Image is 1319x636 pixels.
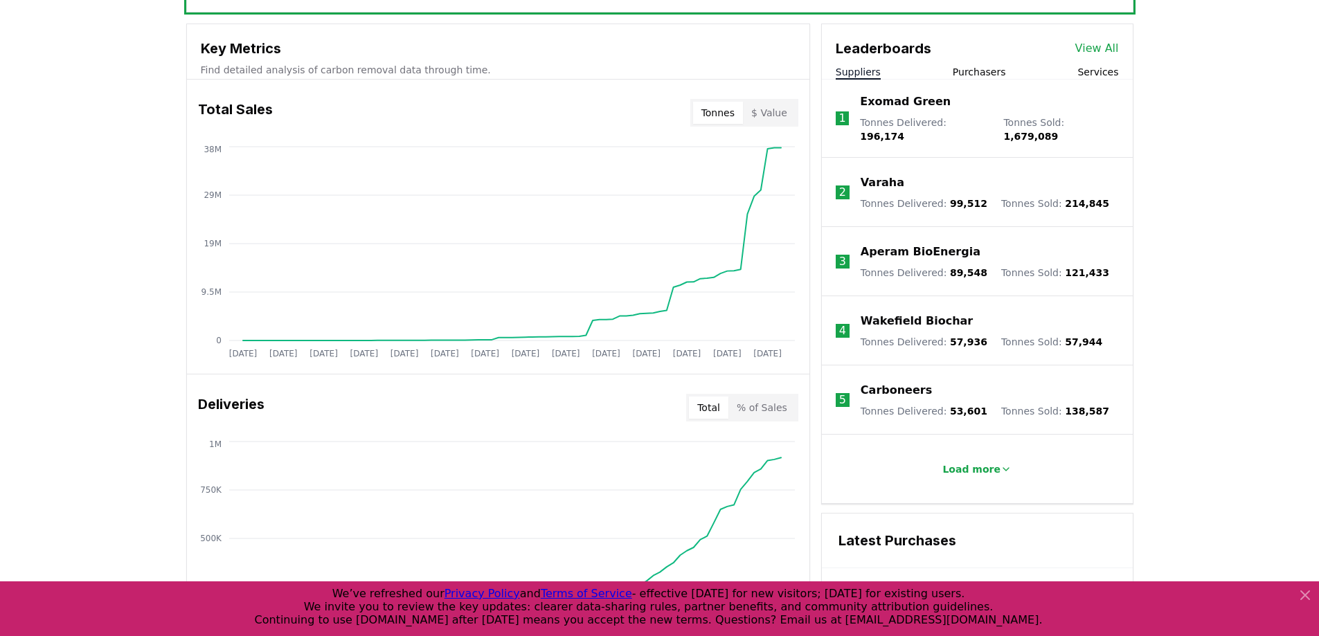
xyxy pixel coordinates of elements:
tspan: 29M [204,190,222,200]
tspan: [DATE] [390,349,418,358]
h3: Key Metrics [201,38,796,59]
p: 2 [839,184,846,201]
tspan: [DATE] [228,349,257,358]
p: Tonnes Delivered : [860,116,989,143]
span: 57,936 [950,336,987,347]
tspan: [DATE] [511,349,539,358]
tspan: [DATE] [713,349,742,358]
h3: Total Sales [198,99,273,127]
tspan: 750K [200,485,222,495]
a: View All [1075,40,1119,57]
p: 3 [839,253,846,270]
tspan: [DATE] [471,349,499,358]
p: Tonnes Sold : [1001,335,1102,349]
tspan: [DATE] [551,349,580,358]
a: Varaha [861,174,904,191]
tspan: [DATE] [350,349,378,358]
p: Tonnes Sold : [1001,197,1109,210]
tspan: 1M [209,439,222,449]
tspan: 0 [216,336,222,345]
tspan: [DATE] [592,349,620,358]
p: Tonnes Delivered : [861,335,987,349]
tspan: [DATE] [672,349,701,358]
p: Tonnes Delivered : [861,404,987,418]
p: 1 [838,110,845,127]
button: Purchasers [953,65,1006,79]
tspan: [DATE] [269,349,297,358]
span: 214,845 [1065,198,1109,209]
h3: Leaderboards [836,38,931,59]
tspan: 19M [204,239,222,248]
p: Tonnes Sold : [1003,116,1118,143]
span: 138,587 [1065,406,1109,417]
p: Tonnes Sold : [1001,266,1109,280]
span: 196,174 [860,131,904,142]
span: 121,433 [1065,267,1109,278]
tspan: [DATE] [309,349,338,358]
button: Total [689,397,728,419]
span: purchased 6,799 tonnes from [838,579,1116,612]
a: Exomad Green [860,93,951,110]
tspan: [DATE] [632,349,661,358]
a: Aperam BioEnergia [861,244,980,260]
span: 1,679,089 [1003,131,1058,142]
span: 99,512 [950,198,987,209]
a: Wakefield Biochar [861,313,973,329]
a: British Airways [838,579,921,596]
a: Carboneers [861,382,932,399]
p: Find detailed analysis of carbon removal data through time. [201,63,796,77]
tspan: [DATE] [431,349,459,358]
button: Tonnes [693,102,743,124]
button: Services [1077,65,1118,79]
span: 53,601 [950,406,987,417]
button: $ Value [743,102,796,124]
h3: Latest Purchases [838,530,1116,551]
tspan: 38M [204,145,222,154]
p: 5 [839,392,846,408]
span: 89,548 [950,267,987,278]
span: 57,944 [1065,336,1102,347]
button: Suppliers [836,65,881,79]
button: Load more [931,455,1023,483]
tspan: [DATE] [753,349,782,358]
h3: Deliveries [198,394,264,421]
p: Load more [942,462,1001,476]
tspan: 9.5M [201,287,221,297]
tspan: 500K [200,534,222,543]
p: 4 [839,322,846,339]
button: % of Sales [728,397,796,419]
p: Tonnes Delivered : [861,266,987,280]
p: Tonnes Delivered : [861,197,987,210]
p: Tonnes Sold : [1001,404,1109,418]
